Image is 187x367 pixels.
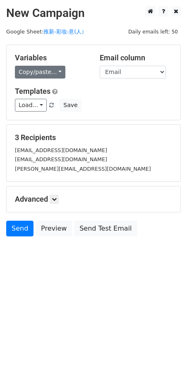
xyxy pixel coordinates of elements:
[6,29,87,35] small: Google Sheet:
[146,327,187,367] div: 聊天小组件
[15,53,87,62] h5: Variables
[36,221,72,236] a: Preview
[125,29,181,35] a: Daily emails left: 50
[74,221,137,236] a: Send Test Email
[6,6,181,20] h2: New Campaign
[146,327,187,367] iframe: Chat Widget
[15,66,65,79] a: Copy/paste...
[43,29,87,35] a: 推新-彩妆-意(人）
[15,166,151,172] small: [PERSON_NAME][EMAIL_ADDRESS][DOMAIN_NAME]
[15,156,107,162] small: [EMAIL_ADDRESS][DOMAIN_NAME]
[100,53,172,62] h5: Email column
[15,147,107,153] small: [EMAIL_ADDRESS][DOMAIN_NAME]
[15,99,47,112] a: Load...
[15,133,172,142] h5: 3 Recipients
[60,99,81,112] button: Save
[15,195,172,204] h5: Advanced
[15,87,50,95] a: Templates
[125,27,181,36] span: Daily emails left: 50
[6,221,34,236] a: Send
